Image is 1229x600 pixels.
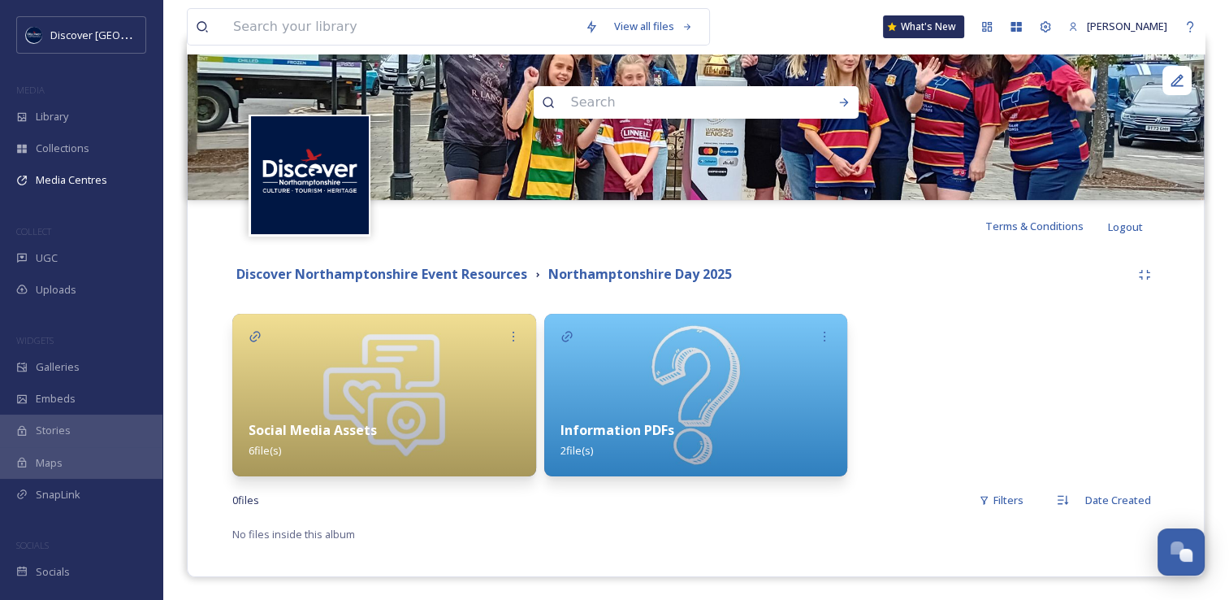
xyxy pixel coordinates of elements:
[36,109,68,124] span: Library
[36,282,76,298] span: Uploads
[548,265,732,283] strong: Northamptonshire Day 2025
[225,9,577,45] input: Search your library
[36,564,70,580] span: Socials
[36,250,58,266] span: UGC
[36,391,76,407] span: Embeds
[36,455,63,471] span: Maps
[985,216,1108,236] a: Terms & Conditions
[16,334,54,346] span: WIDGETS
[232,314,536,476] img: 57273e89-16d2-4eb5-adbd-b4714f80d228.jpg
[36,359,80,375] span: Galleries
[1087,19,1167,33] span: [PERSON_NAME]
[249,421,377,439] strong: Social Media Assets
[606,11,701,42] a: View all files
[36,487,80,502] span: SnapLink
[1060,11,1175,42] a: [PERSON_NAME]
[560,443,593,458] span: 2 file(s)
[16,225,51,237] span: COLLECT
[971,485,1032,516] div: Filters
[26,27,42,43] img: Untitled%20design%20%282%29.png
[251,116,369,234] img: Untitled%20design%20%282%29.png
[16,84,45,96] span: MEDIA
[36,172,107,188] span: Media Centres
[249,443,281,458] span: 6 file(s)
[188,54,1204,200] img: shared image.jpg
[36,141,89,156] span: Collections
[1158,528,1205,576] button: Open Chat
[36,423,71,438] span: Stories
[50,27,198,42] span: Discover [GEOGRAPHIC_DATA]
[985,219,1084,233] span: Terms & Conditions
[236,265,527,283] strong: Discover Northamptonshire Event Resources
[1077,485,1159,516] div: Date Created
[560,421,674,439] strong: Information PDFs
[544,314,848,476] img: 74aea876-34f9-41ed-a5a7-3cc75dfe97ef.jpg
[232,493,259,508] span: 0 file s
[563,85,785,120] input: Search
[1108,220,1143,234] span: Logout
[232,527,355,541] span: No files inside this album
[883,15,964,38] a: What's New
[16,539,49,551] span: SOCIALS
